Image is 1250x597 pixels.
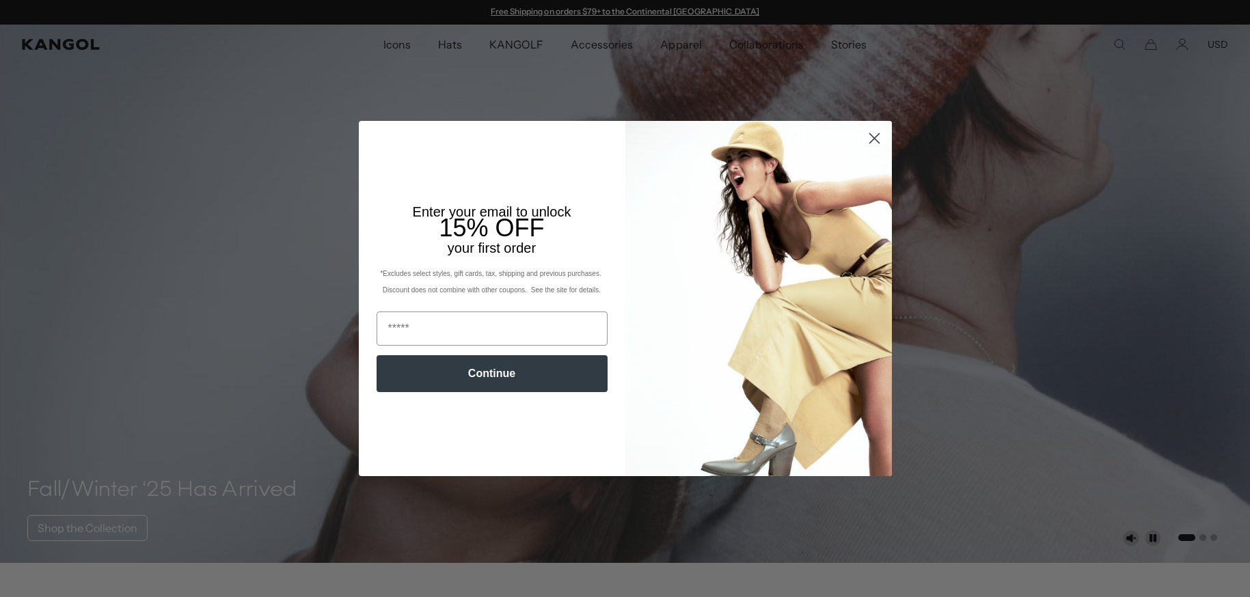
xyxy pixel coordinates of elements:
[439,214,544,242] span: 15% OFF
[377,355,608,392] button: Continue
[448,240,536,255] span: your first order
[862,126,886,150] button: Close dialog
[380,270,603,294] span: *Excludes select styles, gift cards, tax, shipping and previous purchases. Discount does not comb...
[625,121,892,476] img: 93be19ad-e773-4382-80b9-c9d740c9197f.jpeg
[377,311,608,346] input: Email
[413,204,571,219] span: Enter your email to unlock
